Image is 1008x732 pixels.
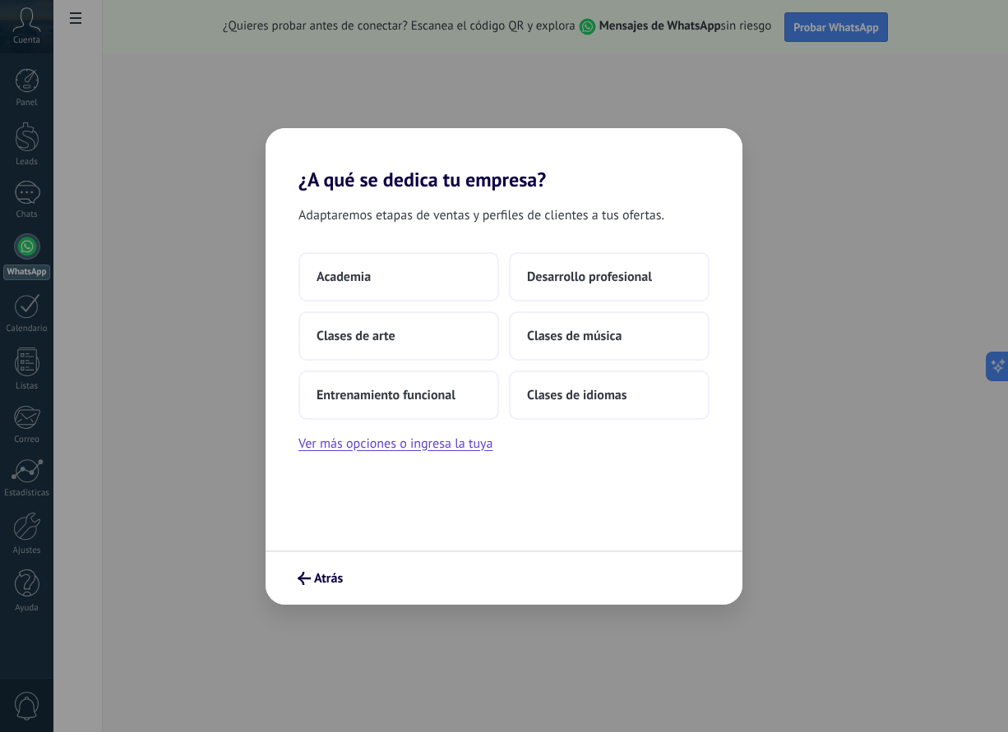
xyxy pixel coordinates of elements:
h2: ¿A qué se dedica tu empresa? [266,128,742,191]
span: Academia [317,269,371,285]
span: Clases de arte [317,328,395,344]
button: Clases de arte [298,311,499,361]
button: Clases de música [509,311,710,361]
span: Clases de música [527,328,622,344]
button: Desarrollo profesional [509,252,710,302]
button: Academia [298,252,499,302]
button: Atrás [290,564,350,592]
span: Clases de idiomas [527,387,627,403]
button: Entrenamiento funcional [298,371,499,420]
button: Ver más opciones o ingresa la tuya [298,433,492,454]
span: Atrás [314,573,343,584]
span: Entrenamiento funcional [317,387,455,403]
button: Clases de idiomas [509,371,710,420]
span: Desarrollo profesional [527,269,652,285]
span: Adaptaremos etapas de ventas y perfiles de clientes a tus ofertas. [298,205,664,226]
